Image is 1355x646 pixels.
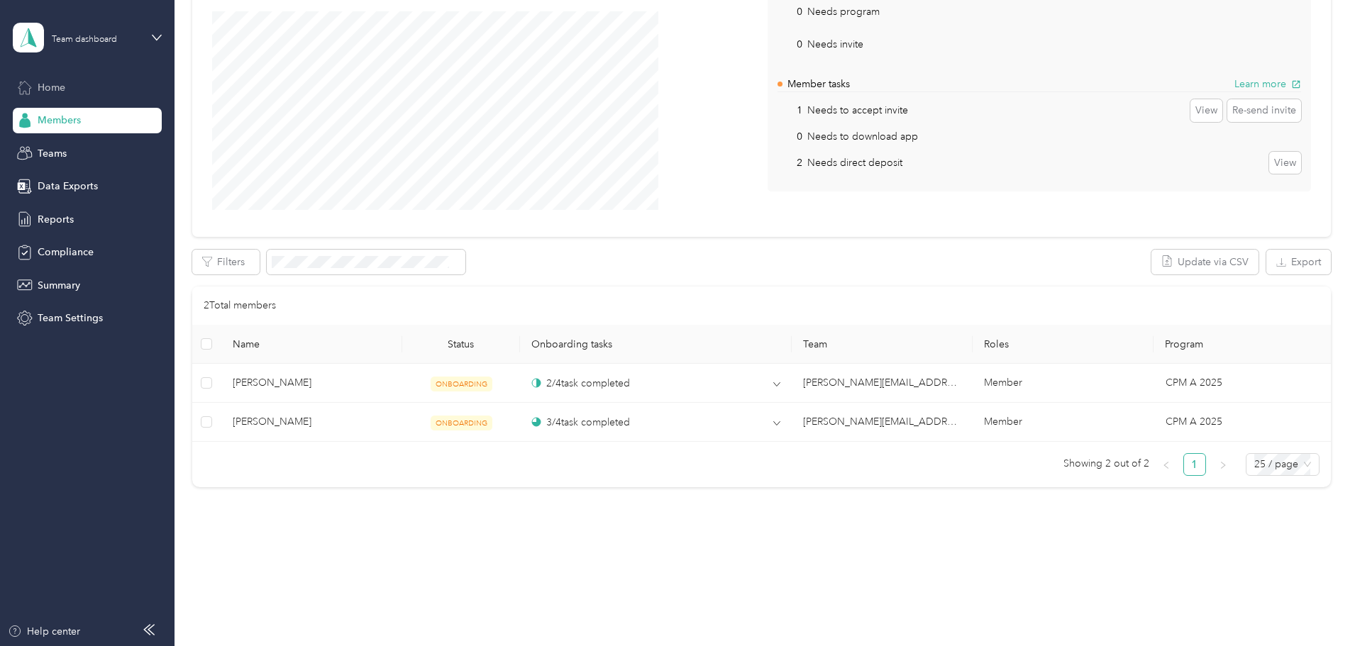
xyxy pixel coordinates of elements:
[1151,250,1259,274] button: Update via CSV
[38,311,103,325] span: Team Settings
[38,113,81,128] span: Members
[38,179,98,194] span: Data Exports
[1212,453,1234,476] li: Next Page
[38,80,65,95] span: Home
[1227,99,1301,122] button: Re-send invite
[38,146,67,161] span: Teams
[1219,461,1227,469] span: right
[1154,325,1330,364] th: Program
[1212,453,1234,476] button: right
[1190,99,1222,122] button: View
[233,338,391,350] span: Name
[38,278,80,293] span: Summary
[38,245,94,260] span: Compliance
[807,4,880,19] p: Needs program
[778,103,802,118] p: 1
[1266,250,1331,274] button: Export
[1269,152,1301,174] button: View
[38,212,74,227] span: Reports
[431,377,492,391] span: ONBOARDING
[778,129,802,144] p: 0
[8,624,80,639] button: Help center
[233,414,391,430] span: [PERSON_NAME]
[807,103,908,118] p: Needs to accept invite
[973,325,1154,364] th: Roles
[221,325,402,364] th: Name
[778,4,802,19] p: 0
[778,37,802,52] p: 0
[1246,453,1320,476] div: Page Size
[1276,567,1355,646] iframe: Everlance-gr Chat Button Frame
[431,416,492,430] span: ONBOARDING
[1184,454,1205,475] a: 1
[807,37,863,52] p: Needs invite
[1254,454,1311,475] span: 25 / page
[1234,77,1301,91] button: Learn more
[1154,364,1331,403] td: CPM A 2025
[1183,453,1206,476] li: 1
[1155,453,1178,476] li: Previous Page
[221,364,402,403] td: Alexa Horrocks
[192,250,260,274] button: Filters
[778,155,802,170] p: 2
[204,298,276,313] p: 2 Total members
[792,403,973,442] td: susanne.garrett@optioncare.com
[792,325,973,364] th: Team
[402,403,520,442] td: ONBOARDING
[1162,461,1171,469] span: left
[807,129,918,144] p: Needs to download app
[973,403,1154,442] td: Member
[1063,453,1149,474] span: Showing 2 out of 2
[531,415,630,430] div: 3 / 4 task completed
[787,77,850,91] p: Member tasks
[233,375,391,391] span: [PERSON_NAME]
[520,325,792,364] th: Onboarding tasks
[1155,453,1178,476] button: left
[402,364,520,403] td: ONBOARDING
[807,155,902,170] p: Needs direct deposit
[402,325,520,364] th: Status
[1154,403,1331,442] td: CPM A 2025
[52,35,117,44] div: Team dashboard
[973,364,1154,403] td: Member
[531,376,630,391] div: 2 / 4 task completed
[221,403,402,442] td: Stephanie Anderson
[792,364,973,403] td: susanne.garrett@optioncare.com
